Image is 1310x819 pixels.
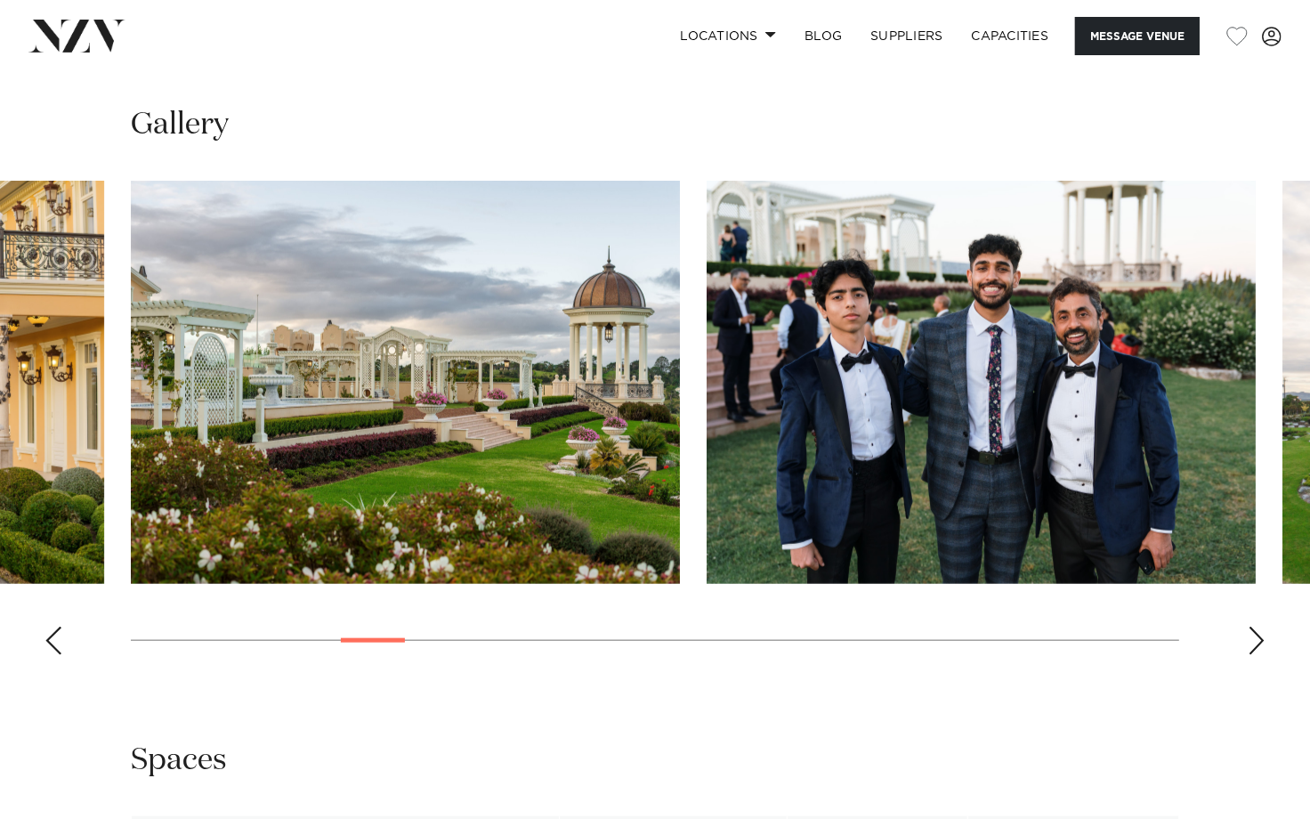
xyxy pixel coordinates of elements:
a: BLOG [790,17,856,55]
a: Capacities [958,17,1063,55]
img: nzv-logo.png [28,20,125,52]
h2: Gallery [131,105,229,145]
a: Locations [666,17,790,55]
swiper-slide: 8 / 30 [707,181,1256,584]
button: Message Venue [1075,17,1200,55]
swiper-slide: 7 / 30 [131,181,680,584]
a: SUPPLIERS [856,17,957,55]
h2: Spaces [131,741,227,781]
